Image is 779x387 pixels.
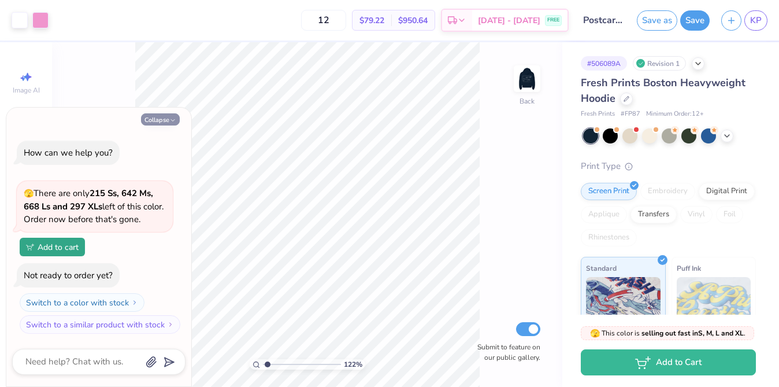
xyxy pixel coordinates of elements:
strong: 215 Ss, 642 Ms, 668 Ls and 297 XLs [24,187,153,212]
div: Digital Print [699,183,755,200]
span: 122 % [344,359,362,370]
div: Embroidery [640,183,695,200]
button: Add to cart [20,238,85,256]
span: # FP87 [621,109,640,119]
button: Save as [637,10,677,31]
span: 🫣 [24,188,34,199]
img: Puff Ink [677,277,751,335]
span: KP [750,14,762,27]
span: Fresh Prints [581,109,615,119]
div: How can we help you? [24,147,113,159]
div: Back [520,96,535,106]
div: Screen Print [581,183,637,200]
img: Back [515,67,539,90]
div: Foil [716,206,743,223]
input: Untitled Design [574,9,631,32]
span: [DATE] - [DATE] [478,14,540,27]
button: Switch to a color with stock [20,293,144,312]
div: Transfers [630,206,677,223]
span: 🫣 [590,328,600,339]
div: # 506089A [581,56,627,71]
div: Revision 1 [633,56,686,71]
img: Add to cart [26,244,34,250]
span: $950.64 [398,14,428,27]
label: Submit to feature on our public gallery. [471,342,540,363]
div: Not ready to order yet? [24,270,113,281]
div: Print Type [581,160,756,173]
a: KP [744,10,767,31]
span: Image AI [13,86,40,95]
div: Vinyl [680,206,713,223]
span: Puff Ink [677,262,701,274]
button: Collapse [141,113,180,126]
span: Minimum Order: 12 + [646,109,704,119]
button: Add to Cart [581,349,756,375]
div: Applique [581,206,627,223]
span: There are only left of this color. Order now before that's gone. [24,187,164,225]
button: Switch to a similar product with stock [20,315,180,334]
span: $79.22 [359,14,384,27]
span: This color is . [590,328,745,338]
span: Standard [586,262,617,274]
input: – – [301,10,346,31]
strong: selling out fast in S, M, L and XL [641,329,744,338]
img: Switch to a color with stock [131,299,138,306]
button: Save [680,10,710,31]
div: Rhinestones [581,229,637,246]
span: Fresh Prints Boston Heavyweight Hoodie [581,76,745,105]
span: FREE [547,16,559,24]
img: Switch to a similar product with stock [167,321,174,328]
img: Standard [586,277,661,335]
